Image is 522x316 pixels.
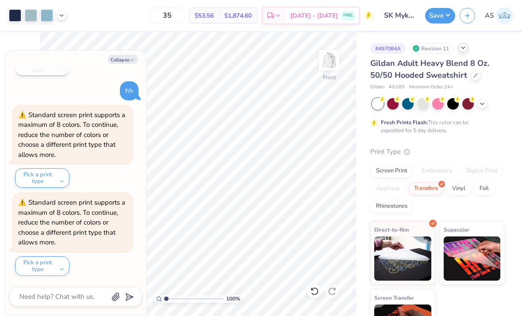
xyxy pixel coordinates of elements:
[150,8,184,23] input: – –
[374,225,409,234] span: Direct-to-film
[410,43,454,54] div: Revision 11
[18,110,125,159] div: Standard screen print supports a maximum of 8 colors. To continue, reduce the number of colors or...
[370,84,384,91] span: Gildan
[381,118,490,134] div: This color can be expedited for 5 day delivery.
[15,256,69,276] button: Pick a print type
[370,164,413,178] div: Screen Print
[343,12,353,19] span: FREE
[416,164,458,178] div: Embroidery
[496,7,513,24] img: Anna Schmautz
[461,164,503,178] div: Digital Print
[381,119,428,126] strong: Fresh Prints Flash:
[408,182,444,195] div: Transfers
[370,182,406,195] div: Applique
[409,84,453,91] span: Minimum Order: 24 +
[15,168,69,188] button: Pick a print type
[374,293,414,302] span: Screen Transfer
[290,11,338,20] span: [DATE] - [DATE]
[323,73,336,81] div: Front
[446,182,471,195] div: Vinyl
[108,55,138,64] button: Collapse
[320,51,338,69] img: Front
[370,200,413,213] div: Rhinestones
[444,236,501,281] img: Supacolor
[374,236,431,281] img: Direct-to-film
[444,225,469,234] span: Supacolor
[389,84,405,91] span: # G185
[226,295,240,303] span: 100 %
[370,43,406,54] div: # 497084A
[224,11,252,20] span: $1,874.60
[485,11,494,21] span: AS
[18,198,125,247] div: Standard screen print supports a maximum of 8 colors. To continue, reduce the number of colors or...
[485,7,513,24] a: AS
[425,8,455,23] button: Save
[377,7,421,24] input: Untitled Design
[195,11,214,20] span: $53.56
[474,182,495,195] div: Foil
[370,147,504,157] div: Print Type
[125,86,133,95] div: hh
[370,58,489,80] span: Gildan Adult Heavy Blend 8 Oz. 50/50 Hooded Sweatshirt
